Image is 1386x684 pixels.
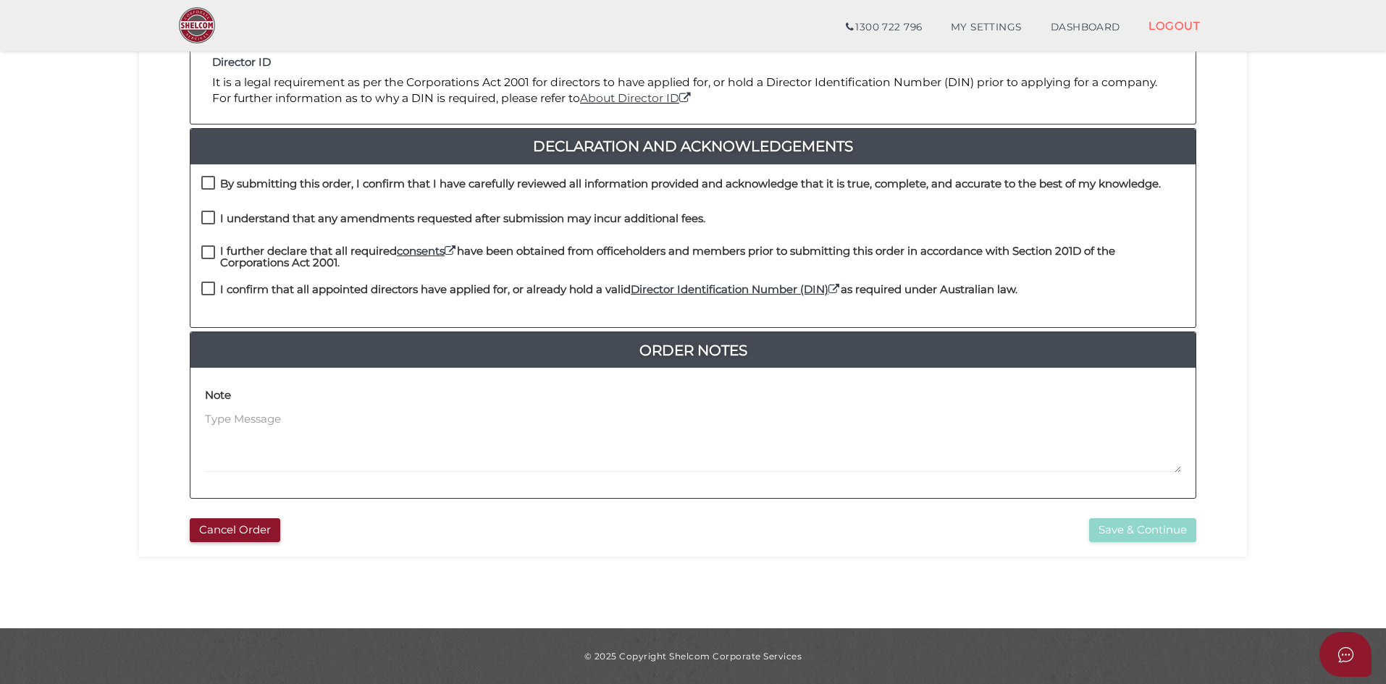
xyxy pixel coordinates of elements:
[936,13,1036,42] a: MY SETTINGS
[190,135,1196,158] a: Declaration And Acknowledgements
[190,339,1196,362] a: Order Notes
[220,284,1017,296] h4: I confirm that all appointed directors have applied for, or already hold a valid as required unde...
[580,91,692,105] a: About Director ID
[220,245,1185,269] h4: I further declare that all required have been obtained from officeholders and members prior to su...
[1134,11,1214,41] a: LOGOUT
[190,518,280,542] button: Cancel Order
[220,213,705,225] h4: I understand that any amendments requested after submission may incur additional fees.
[1319,632,1372,677] button: Open asap
[212,56,1174,69] h4: Director ID
[220,178,1161,190] h4: By submitting this order, I confirm that I have carefully reviewed all information provided and a...
[212,75,1174,107] p: It is a legal requirement as per the Corporations Act 2001 for directors to have applied for, or ...
[1089,518,1196,542] button: Save & Continue
[631,282,841,296] a: Director Identification Number (DIN)
[150,650,1236,662] div: © 2025 Copyright Shelcom Corporate Services
[397,244,457,258] a: consents
[831,13,936,42] a: 1300 722 796
[1036,13,1135,42] a: DASHBOARD
[205,389,231,402] h4: Note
